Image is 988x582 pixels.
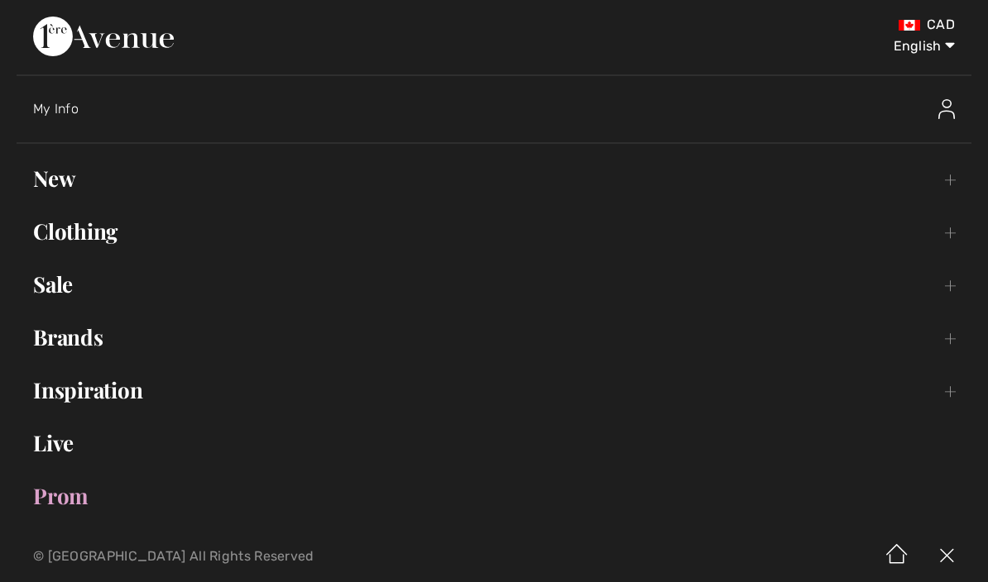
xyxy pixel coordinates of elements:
[17,160,971,197] a: New
[17,372,971,408] a: Inspiration
[17,213,971,250] a: Clothing
[17,266,971,303] a: Sale
[17,478,971,514] a: Prom
[17,425,971,461] a: Live
[33,83,971,136] a: My InfoMy Info
[33,17,174,56] img: 1ère Avenue
[872,531,922,582] img: Home
[922,531,971,582] img: X
[33,101,79,117] span: My Info
[581,17,955,33] div: CAD
[33,551,581,562] p: © [GEOGRAPHIC_DATA] All Rights Reserved
[17,319,971,355] a: Brands
[938,99,955,119] img: My Info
